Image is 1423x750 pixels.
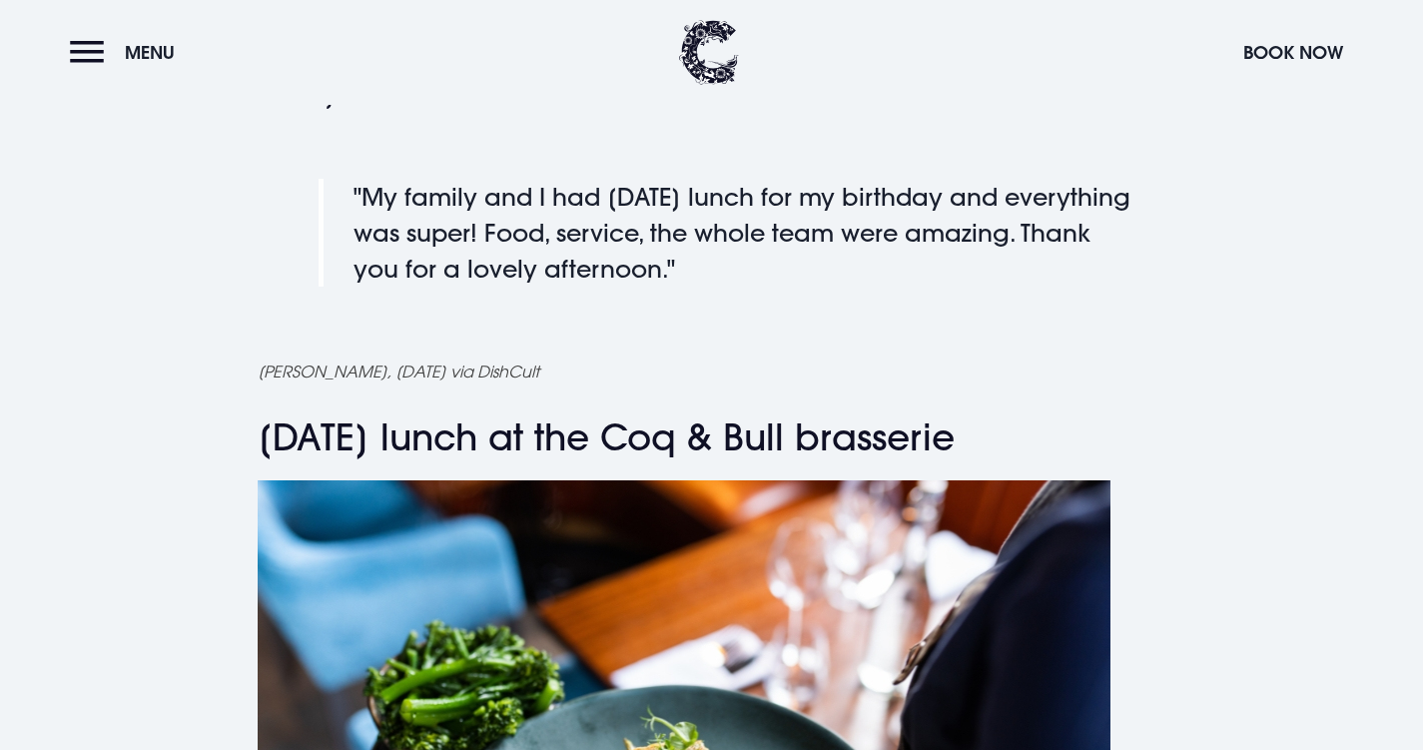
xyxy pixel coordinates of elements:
[258,416,1166,459] h3: [DATE] lunch at the Coq & Bull brasserie
[70,31,185,74] button: Menu
[258,81,1166,110] h4: Don't just take our word for it...
[319,179,1166,287] blockquote: "My family and I had [DATE] lunch for my birthday and everything was super! Food, service, the wh...
[258,362,539,381] em: [PERSON_NAME], [DATE] via DishCult
[125,41,175,64] span: Menu
[679,20,739,85] img: Clandeboye Lodge
[1233,31,1353,74] button: Book Now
